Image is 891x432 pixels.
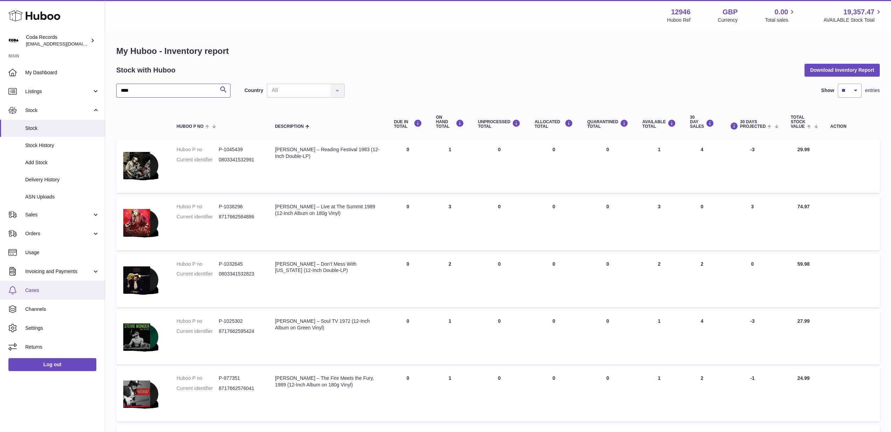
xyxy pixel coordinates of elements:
dd: 8717662595424 [219,328,261,335]
span: Stock [25,107,92,114]
td: 2 [683,368,721,421]
td: 3 [721,196,784,250]
div: [PERSON_NAME] – Reading Festival 1983 (12-Inch Double-LP) [275,146,380,160]
dt: Current identifier [177,214,219,220]
td: 0 [471,139,528,193]
dt: Huboo P no [177,203,219,210]
label: Country [244,87,263,94]
td: 3 [635,196,683,250]
span: Sales [25,211,92,218]
dt: Current identifier [177,271,219,277]
span: 0 [606,261,609,267]
h1: My Huboo - Inventory report [116,46,880,57]
div: DUE IN TOTAL [394,119,422,129]
td: 0 [387,254,429,307]
span: Returns [25,344,99,350]
div: AVAILABLE Total [642,119,676,129]
dt: Huboo P no [177,261,219,267]
span: 74.97 [797,204,810,209]
td: 0 [527,196,580,250]
td: 2 [429,254,471,307]
span: Huboo P no [177,124,203,129]
img: haz@pcatmedia.com [8,35,19,46]
span: entries [865,87,880,94]
td: 0 [527,254,580,307]
span: 0 [606,147,609,152]
td: 0 [527,311,580,364]
span: Stock History [25,142,99,149]
td: 3 [429,196,471,250]
td: 0 [471,368,528,421]
td: 0 [471,311,528,364]
dt: Huboo P no [177,318,219,325]
span: 0 [606,375,609,381]
div: [PERSON_NAME] – The Fire Meets the Fury, 1989 (12-Inch Album on 180g Vinyl) [275,375,380,388]
dd: 8717662576041 [219,385,261,392]
span: Channels [25,306,99,313]
td: 4 [683,139,721,193]
dd: 0803341532991 [219,156,261,163]
span: 59.98 [797,261,810,267]
dd: 0803341532823 [219,271,261,277]
a: 19,357.47 AVAILABLE Stock Total [823,7,883,23]
dd: P-1036296 [219,203,261,210]
span: My Dashboard [25,69,99,76]
td: 0 [387,139,429,193]
dt: Huboo P no [177,146,219,153]
img: product image [123,261,158,299]
dd: P-977351 [219,375,261,382]
img: product image [123,203,158,241]
span: 0 [606,204,609,209]
span: Description [275,124,304,129]
div: ALLOCATED Total [534,119,573,129]
dd: P-1025302 [219,318,261,325]
span: ASN Uploads [25,194,99,200]
strong: 12946 [671,7,691,17]
span: 30 DAYS PROJECTED [740,120,766,129]
img: product image [123,318,158,356]
dt: Current identifier [177,328,219,335]
img: product image [123,146,158,184]
span: 27.99 [797,318,810,324]
td: 1 [429,311,471,364]
div: QUARANTINED Total [587,119,628,129]
span: Orders [25,230,92,237]
td: 0 [387,368,429,421]
td: 0 [471,254,528,307]
span: Usage [25,249,99,256]
div: Action [830,124,873,129]
span: 0.00 [775,7,788,17]
dt: Huboo P no [177,375,219,382]
dt: Current identifier [177,385,219,392]
span: AVAILABLE Stock Total [823,17,883,23]
span: 19,357.47 [843,7,875,17]
span: Delivery History [25,176,99,183]
td: -1 [721,368,784,421]
td: 0 [527,139,580,193]
a: Log out [8,358,96,371]
h2: Stock with Huboo [116,65,175,75]
label: Show [821,87,834,94]
a: 0.00 Total sales [765,7,796,23]
div: Currency [718,17,738,23]
dt: Current identifier [177,156,219,163]
td: 2 [683,254,721,307]
span: Stock [25,125,99,132]
span: Invoicing and Payments [25,268,92,275]
td: 1 [635,139,683,193]
div: ON HAND Total [436,115,464,129]
td: 1 [635,311,683,364]
div: UNPROCESSED Total [478,119,521,129]
span: [EMAIL_ADDRESS][DOMAIN_NAME] [26,41,103,47]
td: 0 [683,196,721,250]
span: 24.99 [797,375,810,381]
div: Coda Records [26,34,89,47]
td: 1 [635,368,683,421]
td: 2 [635,254,683,307]
td: 0 [471,196,528,250]
div: 30 DAY SALES [690,115,714,129]
td: -3 [721,139,784,193]
div: [PERSON_NAME] – Soul TV 1972 (12-Inch Album on Green Vinyl) [275,318,380,331]
button: Download Inventory Report [804,64,880,76]
dd: 8717662584886 [219,214,261,220]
